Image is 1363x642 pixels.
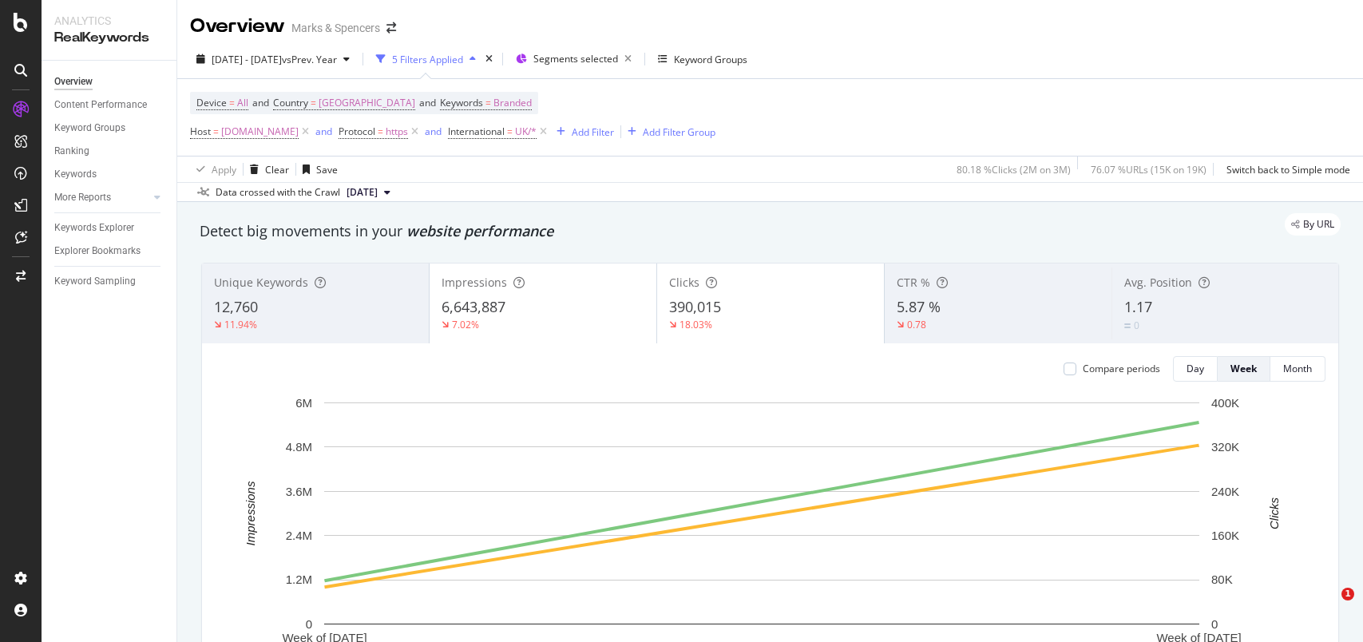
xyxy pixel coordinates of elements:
text: 400K [1211,396,1239,410]
span: and [252,96,269,109]
div: Day [1187,362,1204,375]
div: Overview [54,73,93,90]
div: Explorer Bookmarks [54,243,141,260]
button: Save [296,157,338,182]
a: More Reports [54,189,149,206]
span: [DOMAIN_NAME] [221,121,299,143]
span: Branded [493,92,532,114]
span: = [229,96,235,109]
div: Marks & Spencers [291,20,380,36]
button: [DATE] [340,183,397,202]
a: Ranking [54,143,165,160]
div: Data crossed with the Crawl [216,185,340,200]
button: Switch back to Simple mode [1220,157,1350,182]
span: By URL [1303,220,1334,229]
text: 3.6M [286,485,312,498]
div: and [315,125,332,138]
span: Keywords [440,96,483,109]
button: Add Filter Group [621,122,715,141]
span: = [378,125,383,138]
text: 80K [1211,573,1233,586]
span: Unique Keywords [214,275,308,290]
span: Avg. Position [1124,275,1192,290]
span: Clicks [669,275,699,290]
iframe: Intercom live chat [1309,588,1347,626]
span: = [213,125,219,138]
div: Month [1283,362,1312,375]
a: Explorer Bookmarks [54,243,165,260]
div: Switch back to Simple mode [1226,163,1350,176]
text: 2.4M [286,529,312,542]
text: 1.2M [286,573,312,586]
div: times [482,51,496,67]
button: 5 Filters Applied [370,46,482,72]
div: 11.94% [224,318,257,331]
span: 1 [1341,588,1354,600]
div: Content Performance [54,97,147,113]
div: Week [1230,362,1257,375]
div: 76.07 % URLs ( 15K on 19K ) [1091,163,1206,176]
div: arrow-right-arrow-left [386,22,396,34]
button: and [425,124,442,139]
text: 160K [1211,529,1239,542]
button: Month [1270,356,1325,382]
span: All [237,92,248,114]
text: 4.8M [286,440,312,454]
div: RealKeywords [54,29,164,47]
button: [DATE] - [DATE]vsPrev. Year [190,46,356,72]
div: Ranking [54,143,89,160]
a: Keyword Sampling [54,273,165,290]
span: 12,760 [214,297,258,316]
div: 18.03% [680,318,712,331]
span: [DATE] - [DATE] [212,53,282,66]
a: Keyword Groups [54,120,165,137]
span: 2025 Sep. 20th [347,185,378,200]
span: Segments selected [533,52,618,65]
span: 5.87 % [897,297,941,316]
div: Add Filter [572,125,614,139]
div: legacy label [1285,213,1341,236]
div: Keyword Sampling [54,273,136,290]
div: Add Filter Group [643,125,715,139]
span: and [419,96,436,109]
img: Equal [1124,323,1131,328]
text: 240K [1211,485,1239,498]
a: Keywords [54,166,165,183]
button: Apply [190,157,236,182]
span: = [507,125,513,138]
span: Host [190,125,211,138]
span: 390,015 [669,297,721,316]
div: 0 [1134,319,1139,332]
div: 0.78 [907,318,926,331]
span: International [448,125,505,138]
button: Add Filter [550,122,614,141]
div: 80.18 % Clicks ( 2M on 3M ) [957,163,1071,176]
div: Keywords [54,166,97,183]
span: = [485,96,491,109]
div: Save [316,163,338,176]
span: Country [273,96,308,109]
div: Compare periods [1083,362,1160,375]
div: Keywords Explorer [54,220,134,236]
span: 6,643,887 [442,297,505,316]
span: vs Prev. Year [282,53,337,66]
div: Keyword Groups [674,53,747,66]
div: More Reports [54,189,111,206]
text: 6M [295,396,312,410]
span: Device [196,96,227,109]
span: [GEOGRAPHIC_DATA] [319,92,415,114]
a: Keywords Explorer [54,220,165,236]
div: 7.02% [452,318,479,331]
div: Keyword Groups [54,120,125,137]
div: Analytics [54,13,164,29]
button: Day [1173,356,1218,382]
text: 0 [1211,617,1218,631]
span: https [386,121,408,143]
text: 320K [1211,440,1239,454]
a: Overview [54,73,165,90]
text: 0 [306,617,312,631]
button: Clear [244,157,289,182]
span: = [311,96,316,109]
div: Overview [190,13,285,40]
a: Content Performance [54,97,165,113]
